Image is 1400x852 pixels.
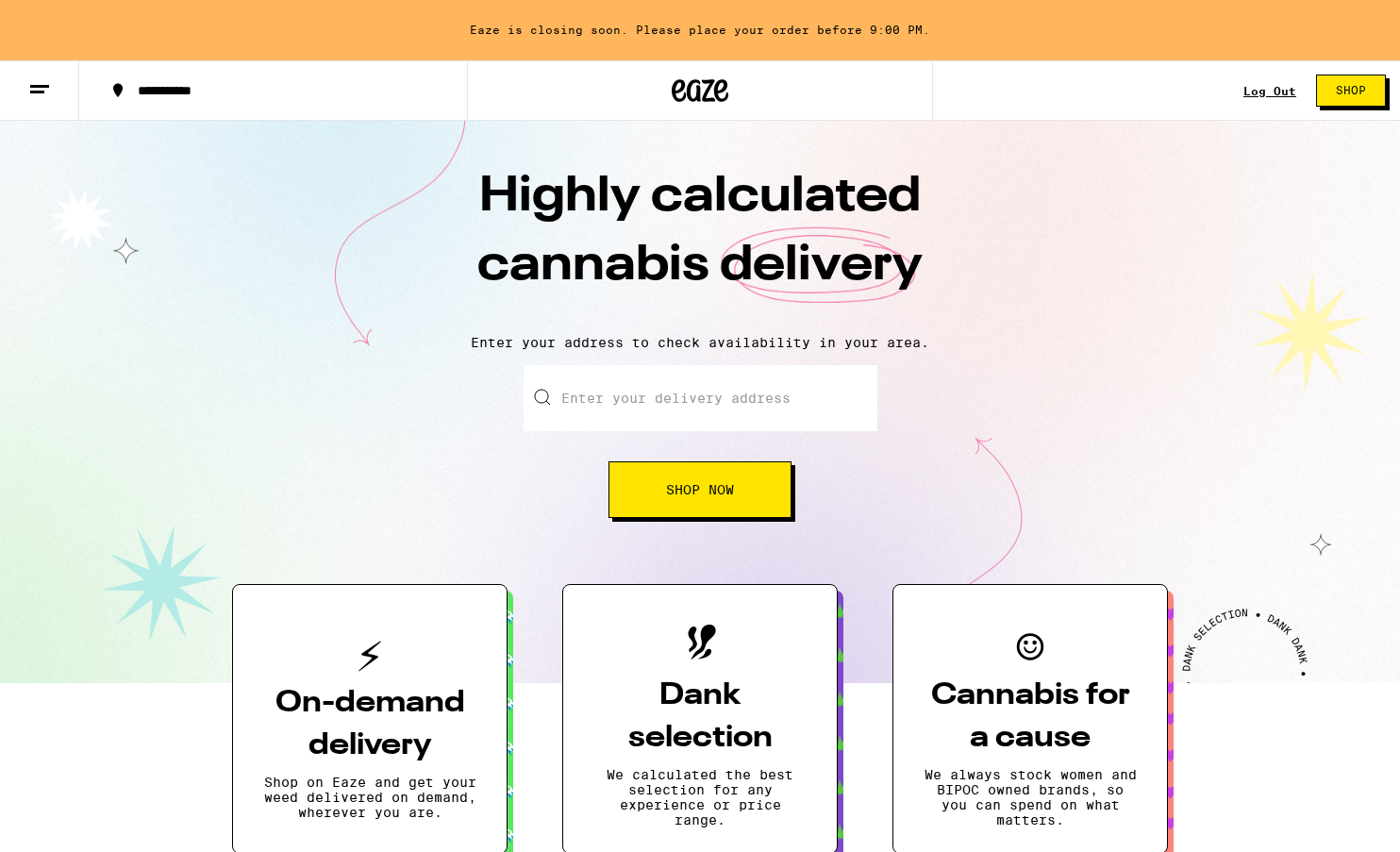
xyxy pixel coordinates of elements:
button: Shop Now [608,461,792,518]
p: We always stock women and BIPOC owned brands, so you can spend on what matters. [924,767,1137,827]
button: Log Out [1238,84,1302,98]
h3: Cannabis for a cause [924,675,1137,760]
span: Shop [1336,85,1366,96]
h3: Dank selection [593,675,807,760]
span: Shop Now [666,483,734,496]
p: Enter your address to check availability in your area. [19,335,1381,350]
button: Shop [1316,75,1386,107]
h3: On-demand delivery [263,682,476,767]
div: Log Out [1243,85,1296,97]
p: We calculated the best selection for any experience or price range. [593,767,807,827]
h1: Highly calculated cannabis delivery [370,163,1030,320]
input: Enter your delivery address [524,365,877,431]
p: Shop on Eaze and get your weed delivered on demand, wherever you are. [263,775,476,820]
